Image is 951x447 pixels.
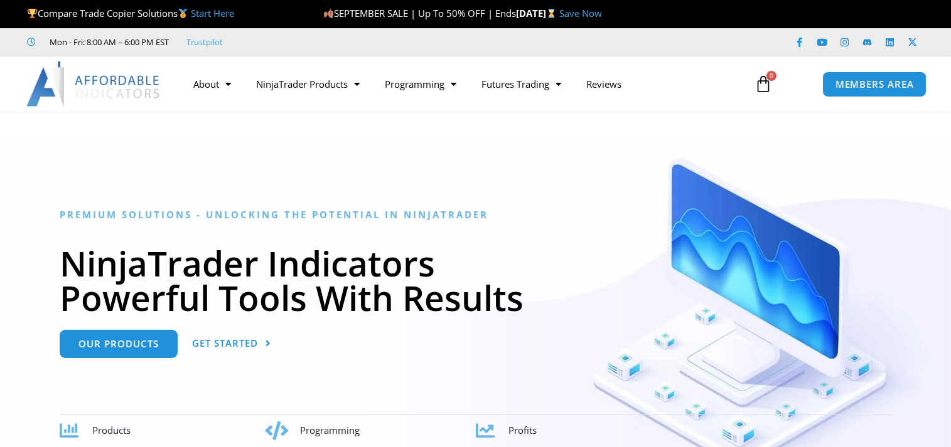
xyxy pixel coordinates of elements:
span: SEPTEMBER SALE | Up To 50% OFF | Ends [323,7,516,19]
a: Programming [372,70,469,98]
a: Get Started [192,330,271,358]
a: Trustpilot [186,34,223,50]
a: Our Products [60,330,178,358]
a: Save Now [559,7,602,19]
h6: Premium Solutions - Unlocking the Potential in NinjaTrader [60,209,891,221]
span: Our Products [78,339,159,349]
span: Get Started [192,339,258,348]
a: 0 [736,66,791,102]
img: LogoAI | Affordable Indicators – NinjaTrader [26,61,161,107]
a: Futures Trading [469,70,574,98]
img: 🥇 [178,9,188,18]
strong: [DATE] [516,7,559,19]
span: MEMBERS AREA [835,80,914,89]
span: Profits [508,424,537,436]
a: Start Here [191,7,234,19]
a: NinjaTrader Products [244,70,372,98]
img: 🏆 [28,9,37,18]
nav: Menu [181,70,742,98]
h1: NinjaTrader Indicators Powerful Tools With Results [60,246,891,315]
span: Products [92,424,131,436]
a: About [181,70,244,98]
img: ⌛ [547,9,556,18]
a: MEMBERS AREA [822,71,927,97]
span: 0 [766,71,776,81]
span: Programming [300,424,360,436]
span: Compare Trade Copier Solutions [27,7,234,19]
a: Reviews [574,70,634,98]
span: Mon - Fri: 8:00 AM – 6:00 PM EST [46,34,169,50]
img: 🍂 [324,9,333,18]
